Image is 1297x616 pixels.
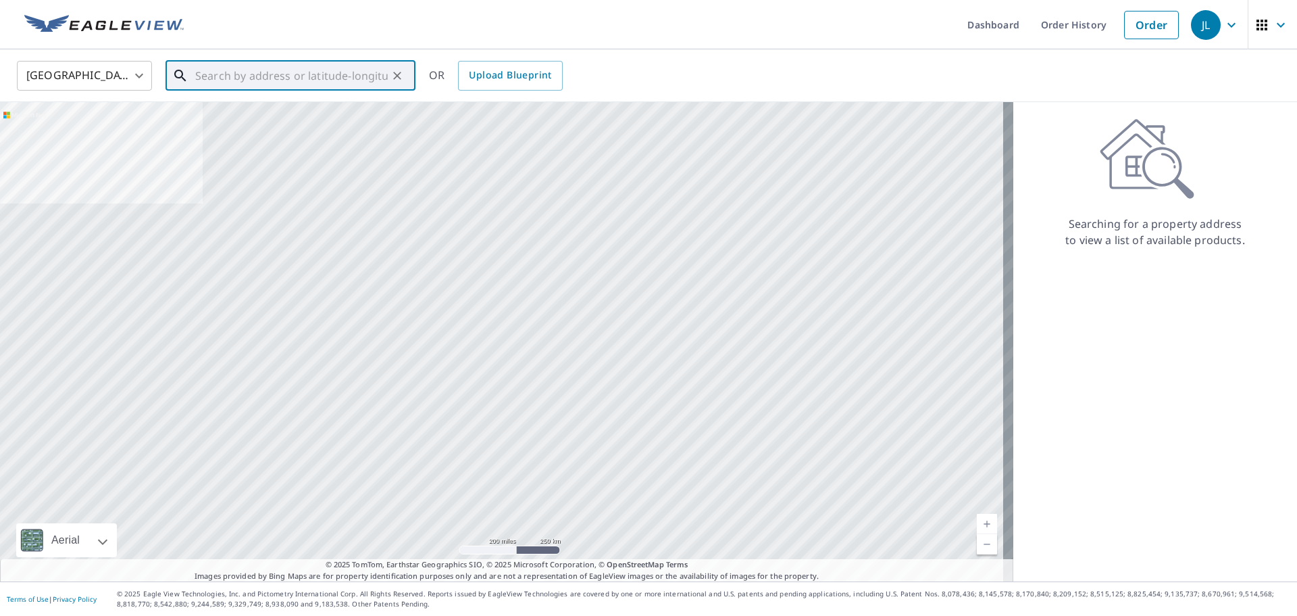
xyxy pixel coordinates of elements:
div: OR [429,61,563,91]
input: Search by address or latitude-longitude [195,57,388,95]
a: Order [1124,11,1179,39]
a: Privacy Policy [53,594,97,604]
a: Current Level 5, Zoom In [977,514,997,534]
p: | [7,595,97,603]
a: Terms of Use [7,594,49,604]
a: Terms [666,559,688,569]
span: © 2025 TomTom, Earthstar Geographics SIO, © 2025 Microsoft Corporation, © [326,559,688,571]
a: OpenStreetMap [607,559,663,569]
p: © 2025 Eagle View Technologies, Inc. and Pictometry International Corp. All Rights Reserved. Repo... [117,589,1290,609]
a: Upload Blueprint [458,61,562,91]
div: [GEOGRAPHIC_DATA] [17,57,152,95]
a: Current Level 5, Zoom Out [977,534,997,554]
div: Aerial [47,523,84,557]
p: Searching for a property address to view a list of available products. [1065,216,1246,248]
button: Clear [388,66,407,85]
div: JL [1191,10,1221,40]
div: Aerial [16,523,117,557]
span: Upload Blueprint [469,67,551,84]
img: EV Logo [24,15,184,35]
